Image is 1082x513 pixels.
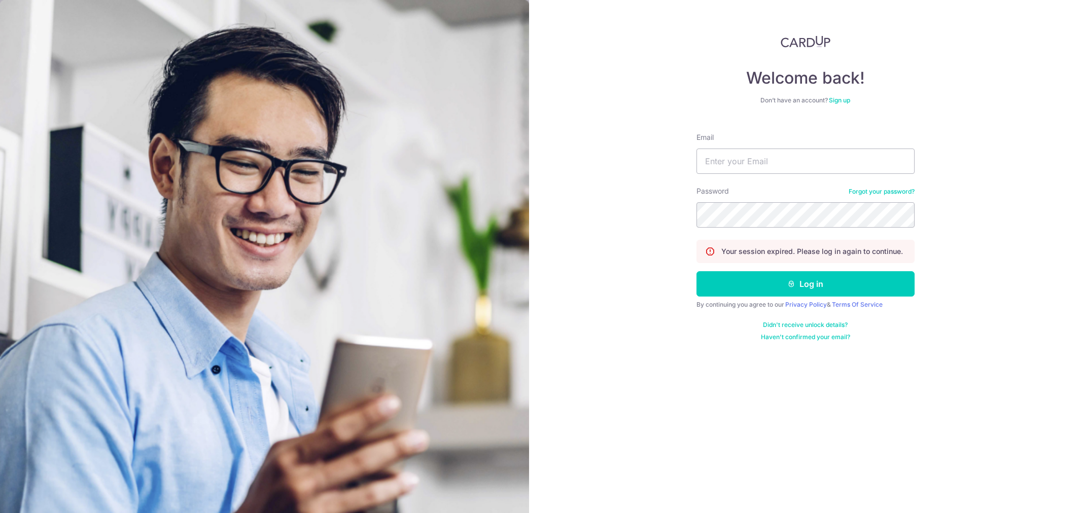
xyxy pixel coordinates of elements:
input: Enter your Email [696,149,915,174]
a: Terms Of Service [832,301,883,308]
a: Didn't receive unlock details? [763,321,848,329]
p: Your session expired. Please log in again to continue. [721,246,903,256]
a: Sign up [829,96,850,104]
img: CardUp Logo [781,35,830,48]
a: Privacy Policy [785,301,827,308]
a: Forgot your password? [849,188,915,196]
h4: Welcome back! [696,68,915,88]
div: Don’t have an account? [696,96,915,104]
div: By continuing you agree to our & [696,301,915,309]
label: Password [696,186,729,196]
button: Log in [696,271,915,297]
label: Email [696,132,714,142]
a: Haven't confirmed your email? [761,333,850,341]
